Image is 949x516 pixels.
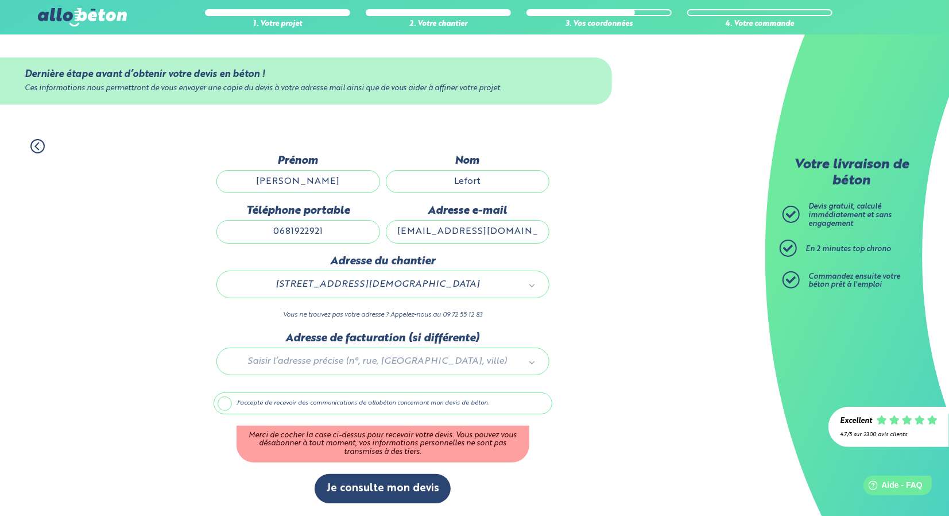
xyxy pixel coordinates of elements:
[216,205,380,217] label: Téléphone portable
[228,277,537,292] a: [STREET_ADDRESS][DEMOGRAPHIC_DATA]
[233,277,522,292] span: [STREET_ADDRESS][DEMOGRAPHIC_DATA]
[847,471,936,503] iframe: Help widget launcher
[315,474,451,503] button: Je consulte mon devis
[38,8,126,26] img: allobéton
[386,155,549,167] label: Nom
[216,255,549,268] label: Adresse du chantier
[840,432,938,438] div: 4.7/5 sur 2300 avis clients
[237,426,529,463] div: Merci de cocher la case ci-dessus pour recevoir votre devis. Vous pouvez vous désabonner à tout m...
[386,220,549,243] input: ex : contact@allobeton.fr
[687,20,832,29] div: 4. Votre commande
[25,69,588,80] div: Dernière étape avant d’obtenir votre devis en béton !
[25,84,588,93] div: Ces informations nous permettront de vous envoyer une copie du devis à votre adresse mail ainsi q...
[526,20,672,29] div: 3. Vos coordonnées
[840,417,872,426] div: Excellent
[386,205,549,217] label: Adresse e-mail
[205,20,350,29] div: 1. Votre projet
[805,245,891,253] span: En 2 minutes top chrono
[216,170,380,193] input: Quel est votre prénom ?
[366,20,511,29] div: 2. Votre chantier
[214,392,552,414] label: J'accepte de recevoir des communications de allobéton concernant mon devis de béton.
[785,157,917,189] p: Votre livraison de béton
[216,220,380,243] input: ex : 0642930817
[808,273,900,289] span: Commandez ensuite votre béton prêt à l'emploi
[216,310,549,321] p: Vous ne trouvez pas votre adresse ? Appelez-nous au 09 72 55 12 83
[216,155,380,167] label: Prénom
[386,170,549,193] input: Quel est votre nom de famille ?
[808,203,892,227] span: Devis gratuit, calculé immédiatement et sans engagement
